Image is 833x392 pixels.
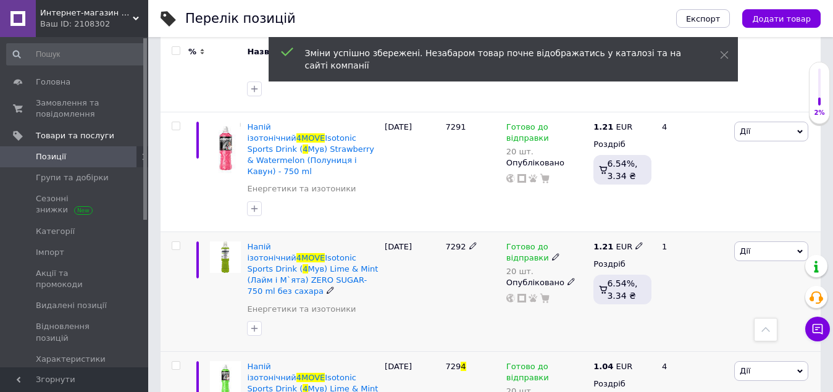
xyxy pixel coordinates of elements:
[36,268,114,290] span: Акції та промокоди
[36,226,75,237] span: Категорії
[36,172,109,183] span: Групи та добірки
[247,304,356,315] a: Енергетики та изотоники
[506,362,549,386] span: Готово до відправки
[247,144,374,176] span: Мув) Strawberry & Watermelon (Полуниця і Кавун) - 750 ml
[593,361,632,372] div: EUR
[40,7,133,19] span: Интернет-магазин «SPORT MANIA»
[36,130,114,141] span: Товари та послуги
[506,147,588,156] div: 20 шт.
[247,183,356,194] a: Енергетики та изотоники
[36,300,107,311] span: Видалені позиції
[296,373,301,382] span: 4
[740,366,750,375] span: Дії
[382,112,442,231] div: [DATE]
[40,19,148,30] div: Ваш ID: 2108302
[36,77,70,88] span: Головна
[461,362,466,371] span: 4
[36,247,64,258] span: Імпорт
[305,47,689,72] div: Зміни успішно збережені. Незабаром товар почне відображатись у каталозі та на сайті компанії
[6,43,146,65] input: Пошук
[593,241,643,252] div: EUR
[676,9,730,28] button: Експорт
[607,159,637,181] span: 6.54%, 3.34 ₴
[301,373,325,382] span: MOVE
[210,122,241,175] img: Напій ізотонічний 4MOVE Isotonic Sports Drink (4Мув) Strawberry & Watermelon (Полуниця і Кавун) -...
[686,14,721,23] span: Експорт
[655,112,731,231] div: 4
[655,231,731,351] div: 1
[210,241,241,273] img: Напій ізотонічний 4MOVE Isotonic Sports Drink (4Мув) Lime & Mint (Лайм і М`ята) ZERO SUGAR- 750 m...
[296,133,301,143] span: 4
[36,98,114,120] span: Замовлення та повідомлення
[247,133,356,154] span: Isotonic Sports Drink (
[247,242,296,262] span: Напій ізотонічний
[247,122,374,177] a: Напій ізотонічний4MOVEIsotonic Sports Drink (4Мув) Strawberry & Watermelon (Полуниця і Кавун) - 7...
[296,253,301,262] span: 4
[445,242,466,251] span: 7292
[303,144,308,154] span: 4
[36,193,114,215] span: Сезонні знижки
[247,264,378,296] span: Мув) Lime & Mint (Лайм і М`ята) ZERO SUGAR- 750 ml без сахара
[36,354,106,365] span: Характеристики
[382,231,442,351] div: [DATE]
[247,362,296,382] span: Напій ізотонічний
[506,267,588,276] div: 20 шт.
[247,242,378,296] a: Напій ізотонічний4MOVEIsotonic Sports Drink (4Мув) Lime & Mint (Лайм і М`ята) ZERO SUGAR- 750 ml ...
[506,242,549,266] span: Готово до відправки
[740,127,750,136] span: Дії
[247,46,274,57] span: Назва
[742,9,821,28] button: Додати товар
[506,277,588,288] div: Опубліковано
[593,259,651,270] div: Роздріб
[247,122,296,143] span: Напій ізотонічний
[301,133,325,143] span: MOVE
[185,12,296,25] div: Перелік позицій
[506,122,549,146] span: Готово до відправки
[593,378,651,390] div: Роздріб
[593,122,632,133] div: EUR
[36,151,66,162] span: Позиції
[445,122,466,131] span: 7291
[593,139,651,150] div: Роздріб
[593,362,613,371] b: 1.04
[805,317,830,341] button: Чат з покупцем
[506,157,588,169] div: Опубліковано
[36,321,114,343] span: Відновлення позицій
[810,109,829,117] div: 2%
[445,362,461,371] span: 729
[593,122,613,131] b: 1.21
[740,246,750,256] span: Дії
[301,253,325,262] span: MOVE
[607,278,637,301] span: 6.54%, 3.34 ₴
[303,264,308,273] span: 4
[752,14,811,23] span: Додати товар
[593,242,613,251] b: 1.21
[188,46,196,57] span: %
